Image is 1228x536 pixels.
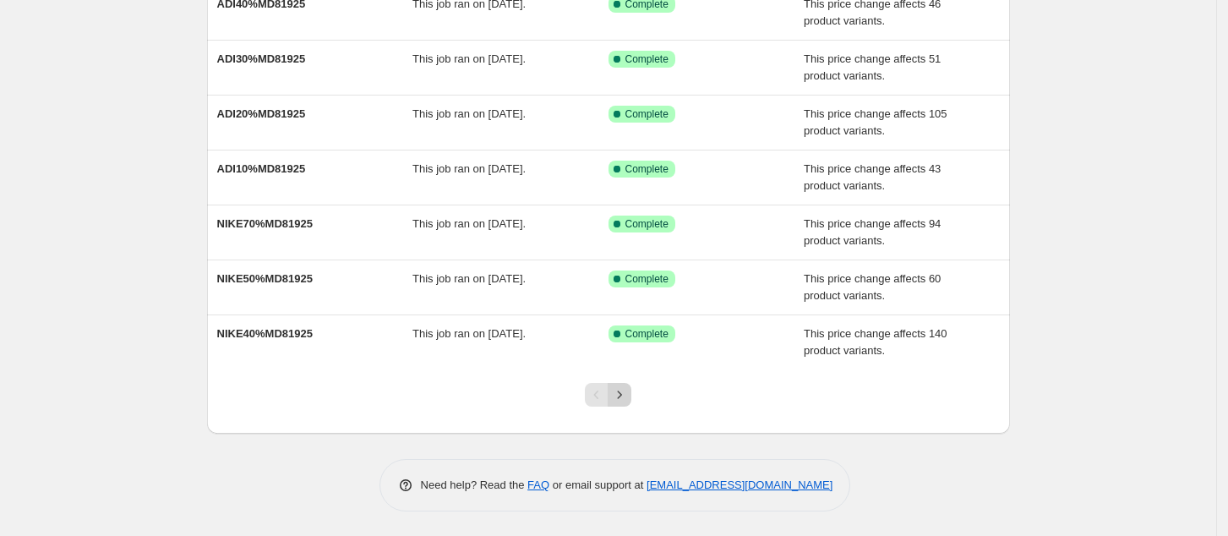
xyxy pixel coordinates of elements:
[625,52,669,66] span: Complete
[647,479,832,491] a: [EMAIL_ADDRESS][DOMAIN_NAME]
[412,162,526,175] span: This job ran on [DATE].
[804,107,947,137] span: This price change affects 105 product variants.
[608,383,631,407] button: Next
[804,272,941,302] span: This price change affects 60 product variants.
[412,217,526,230] span: This job ran on [DATE].
[625,107,669,121] span: Complete
[625,327,669,341] span: Complete
[625,162,669,176] span: Complete
[412,52,526,65] span: This job ran on [DATE].
[625,272,669,286] span: Complete
[585,383,631,407] nav: Pagination
[421,479,528,491] span: Need help? Read the
[412,272,526,285] span: This job ran on [DATE].
[217,272,313,285] span: NIKE50%MD81925
[217,52,306,65] span: ADI30%MD81925
[412,107,526,120] span: This job ran on [DATE].
[804,217,941,247] span: This price change affects 94 product variants.
[804,162,941,192] span: This price change affects 43 product variants.
[804,52,941,82] span: This price change affects 51 product variants.
[527,479,549,491] a: FAQ
[625,217,669,231] span: Complete
[549,479,647,491] span: or email support at
[217,107,306,120] span: ADI20%MD81925
[217,327,313,340] span: NIKE40%MD81925
[412,327,526,340] span: This job ran on [DATE].
[217,162,306,175] span: ADI10%MD81925
[804,327,947,357] span: This price change affects 140 product variants.
[217,217,313,230] span: NIKE70%MD81925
